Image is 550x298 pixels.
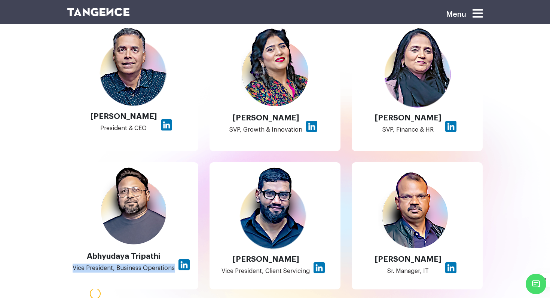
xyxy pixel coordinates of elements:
p: SVP, Finance & HR [375,122,441,134]
span: Chat Widget [526,274,546,294]
img: linkdin-profile.png [306,121,317,132]
p: Sr. Manager, IT [375,264,441,276]
p: Vice President, Business Operations [73,261,175,273]
p: Vice President, Client Servicing [221,264,310,276]
span: [PERSON_NAME] [229,108,302,122]
img: linkdin-profile.png [445,121,456,132]
img: himanshu.png [376,166,458,249]
img: Ruchi.png [241,28,309,108]
img: abhyudhya.png [99,166,166,246]
img: logo SVG [67,8,129,16]
img: linkdin-profile.png [445,262,456,273]
p: SVP, Growth & Innovation [229,122,302,134]
span: [PERSON_NAME] [375,108,441,122]
img: linkdin-profile.png [314,262,325,273]
img: linkdin-profile.png [161,119,172,130]
p: President & CEO [90,121,157,133]
img: anuj.png [234,166,316,249]
img: manish-mehata.png [99,28,166,107]
span: [PERSON_NAME] [375,249,441,264]
span: [PERSON_NAME] [90,107,157,121]
img: linkdin-profile.png [178,259,190,270]
span: [PERSON_NAME] [221,249,310,264]
span: Abhyudaya Tripathi [73,246,175,261]
img: chitra-mehta.png [384,28,451,108]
